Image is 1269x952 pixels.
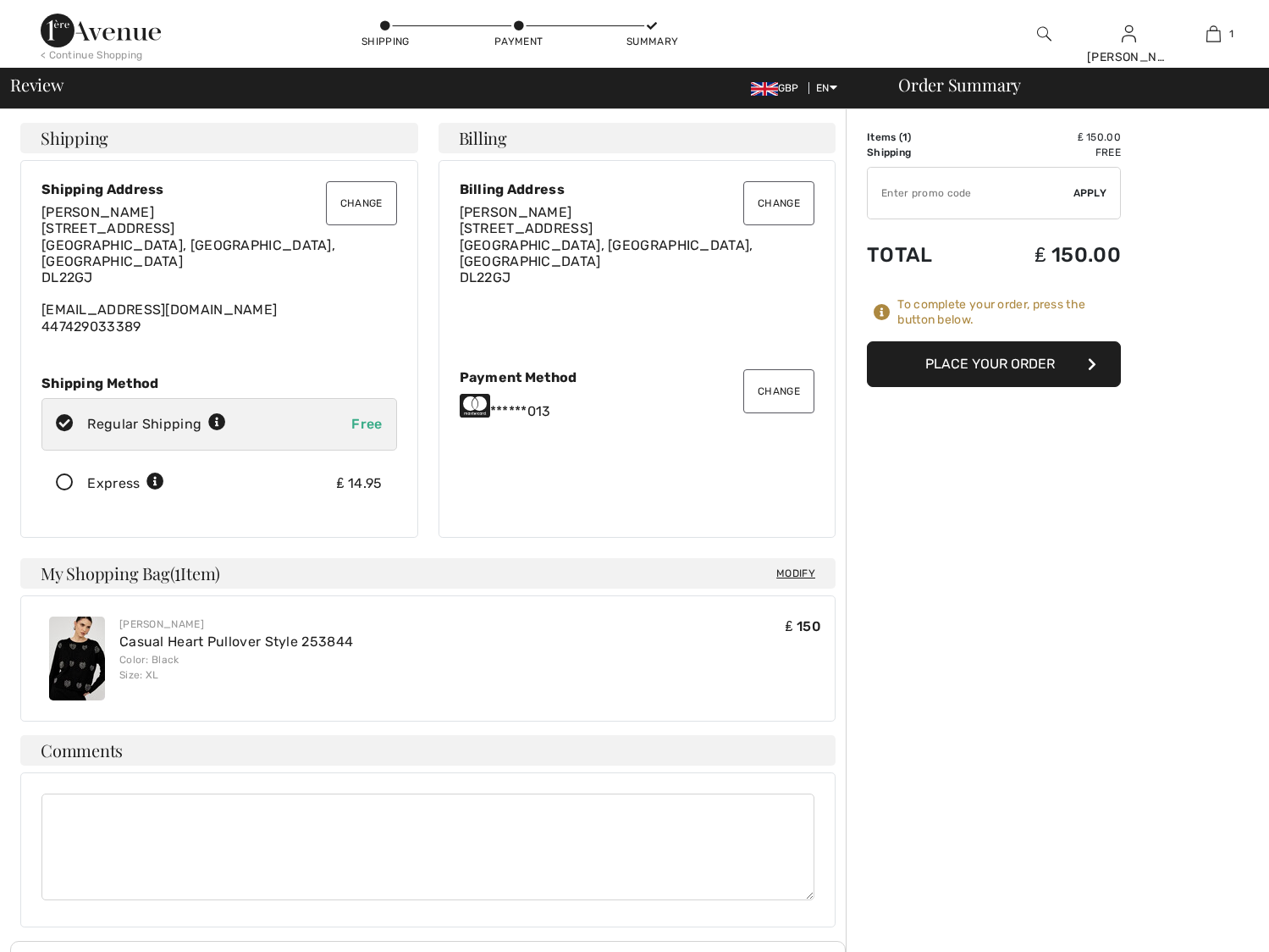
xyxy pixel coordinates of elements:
[10,76,63,93] span: Review
[1087,48,1170,66] div: [PERSON_NAME]
[41,204,397,335] div: [EMAIL_ADDRESS][DOMAIN_NAME] 447429033389
[1229,26,1233,42] span: 1
[816,82,837,94] span: EN
[20,558,836,589] h4: My Shopping Bag
[119,617,353,632] div: [PERSON_NAME]
[49,617,105,700] img: Casual Heart Pullover Style 253844
[326,181,397,225] button: Change
[751,82,778,96] img: UK Pound
[626,34,677,49] div: Summary
[460,204,572,220] span: [PERSON_NAME]
[460,369,815,385] div: Payment Method
[776,565,815,582] span: Modify
[460,181,815,197] div: Billing Address
[41,794,814,900] textarea: Comments
[41,220,335,285] span: [STREET_ADDRESS] [GEOGRAPHIC_DATA], [GEOGRAPHIC_DATA], [GEOGRAPHIC_DATA] DL22GJ
[1206,24,1221,44] img: My Bag
[751,82,806,94] span: GBP
[174,561,180,583] span: 1
[41,181,397,197] div: Shipping Address
[977,130,1121,145] td: ₤ 150.00
[87,414,226,434] div: Regular Shipping
[902,131,908,143] span: 1
[1037,24,1051,44] img: search the website
[897,297,1121,328] div: To complete your order, press the button below.
[459,130,507,147] span: Billing
[867,341,1121,387] button: Place Your Order
[1172,24,1255,44] a: 1
[977,145,1121,160] td: Free
[351,416,382,432] span: Free
[119,634,353,650] a: Casual Heart Pullover Style 253844
[20,735,836,766] h4: Comments
[743,181,814,225] button: Change
[786,618,821,634] span: ₤ 150
[867,145,977,160] td: Shipping
[494,34,544,49] div: Payment
[337,473,383,494] div: ₤ 14.95
[41,47,143,63] div: < Continue Shopping
[1122,24,1136,44] img: My Info
[868,168,1073,219] input: Promo code
[360,34,411,49] div: Shipping
[460,220,753,285] span: [STREET_ADDRESS] [GEOGRAPHIC_DATA], [GEOGRAPHIC_DATA], [GEOGRAPHIC_DATA] DL22GJ
[878,76,1259,93] div: Order Summary
[41,375,397,391] div: Shipping Method
[1073,185,1107,201] span: Apply
[1122,25,1136,42] a: Sign In
[41,204,154,220] span: [PERSON_NAME]
[41,14,161,47] img: 1ère Avenue
[170,562,220,584] span: ( Item)
[867,130,977,145] td: Items ( )
[977,226,1121,284] td: ₤ 150.00
[119,652,353,683] div: Color: Black Size: XL
[41,130,108,147] span: Shipping
[867,226,977,284] td: Total
[743,369,814,413] button: Change
[87,473,164,494] div: Express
